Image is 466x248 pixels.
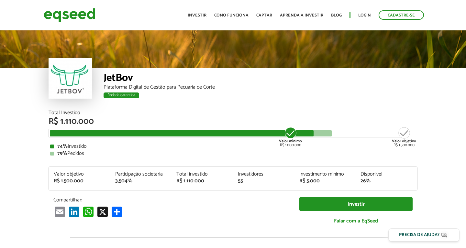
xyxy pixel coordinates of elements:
[279,138,302,144] strong: Valor mínimo
[104,73,417,85] div: JetBov
[96,206,109,217] a: X
[299,172,351,177] div: Investimento mínimo
[238,178,290,184] div: 55
[361,178,412,184] div: 26%
[379,10,424,20] a: Cadastre-se
[280,13,323,17] a: Aprenda a investir
[68,206,81,217] a: LinkedIn
[50,144,416,149] div: Investido
[115,172,167,177] div: Participação societária
[188,13,206,17] a: Investir
[50,151,416,156] div: Pedidos
[299,178,351,184] div: R$ 5.000
[57,149,67,158] strong: 79%
[49,117,417,126] div: R$ 1.110.000
[176,178,228,184] div: R$ 1.110.000
[54,178,105,184] div: R$ 1.500.000
[278,126,303,147] div: R$ 1.000.000
[53,206,66,217] a: Email
[392,138,416,144] strong: Valor objetivo
[82,206,95,217] a: WhatsApp
[104,85,417,90] div: Plataforma Digital de Gestão para Pecuária de Corte
[110,206,123,217] a: Compartilhar
[392,126,416,147] div: R$ 1.500.000
[176,172,228,177] div: Total investido
[256,13,272,17] a: Captar
[54,172,105,177] div: Valor objetivo
[361,172,412,177] div: Disponível
[115,178,167,184] div: 3,504%
[57,142,68,151] strong: 74%
[104,92,139,98] div: Rodada garantida
[214,13,249,17] a: Como funciona
[49,110,417,115] div: Total Investido
[238,172,290,177] div: Investidores
[331,13,342,17] a: Blog
[299,214,413,228] a: Falar com a EqSeed
[299,197,413,211] a: Investir
[53,197,290,203] p: Compartilhar:
[44,6,95,24] img: EqSeed
[358,13,371,17] a: Login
